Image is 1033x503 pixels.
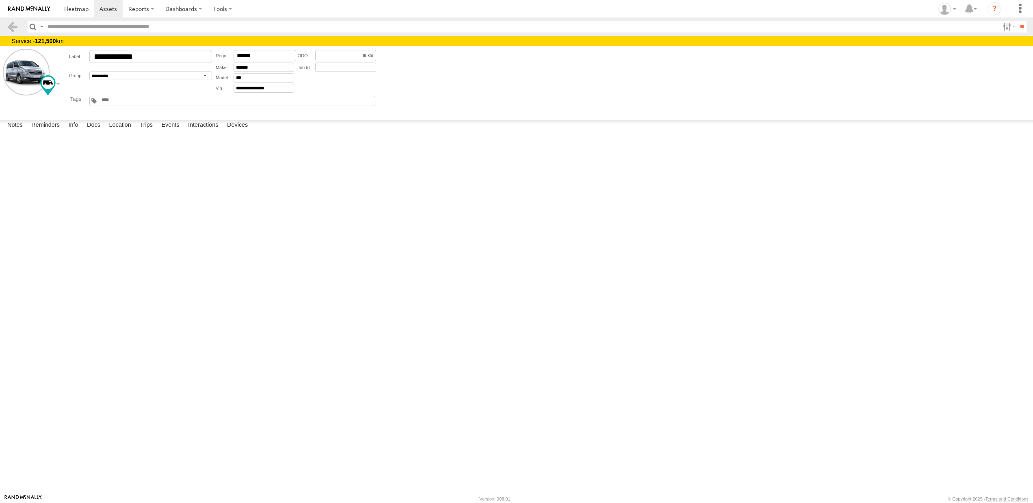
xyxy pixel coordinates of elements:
label: Reminders [27,120,64,131]
a: Visit our Website [4,495,42,503]
label: Location [105,120,135,131]
label: Search Query [38,21,45,33]
label: Devices [223,120,252,131]
label: Search Filter Options [1000,21,1017,33]
label: Docs [83,120,104,131]
div: © Copyright 2025 - [948,496,1029,501]
a: Back to previous Page [6,21,18,33]
strong: 121,500 [35,38,56,44]
label: Notes [3,120,27,131]
div: Change Map Icon [40,75,56,95]
label: Interactions [184,120,223,131]
div: Version: 308.01 [479,496,510,501]
label: Info [64,120,82,131]
i: ? [988,2,1001,15]
div: Cris Clark [936,3,959,15]
img: rand-logo.svg [8,6,50,12]
label: Events [157,120,183,131]
label: Trips [136,120,157,131]
a: Terms and Conditions [985,496,1029,501]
